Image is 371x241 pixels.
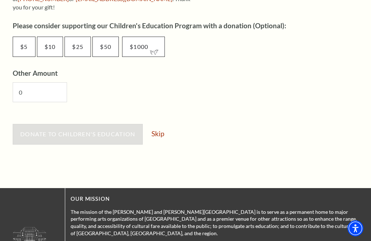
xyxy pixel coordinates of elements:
[13,70,354,76] label: Other Amount
[13,82,67,102] input: Number
[13,124,143,144] button: Donate to Children's Education
[64,37,91,57] input: Other Amount
[71,195,364,204] p: OUR MISSION
[37,37,63,57] input: Other Amount
[151,130,164,137] a: Skip
[122,37,164,57] input: Button
[13,22,364,29] label: Please consider supporting our Children's Education Program with a donation (Optional):
[347,220,363,236] div: Accessibility Menu
[20,130,135,137] span: Donate to Children's Education
[71,208,364,237] p: The mission of the [PERSON_NAME] and [PERSON_NAME][GEOGRAPHIC_DATA] is to serve as a permanent ho...
[92,37,119,57] input: Other Amount
[13,37,36,57] input: Other Amount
